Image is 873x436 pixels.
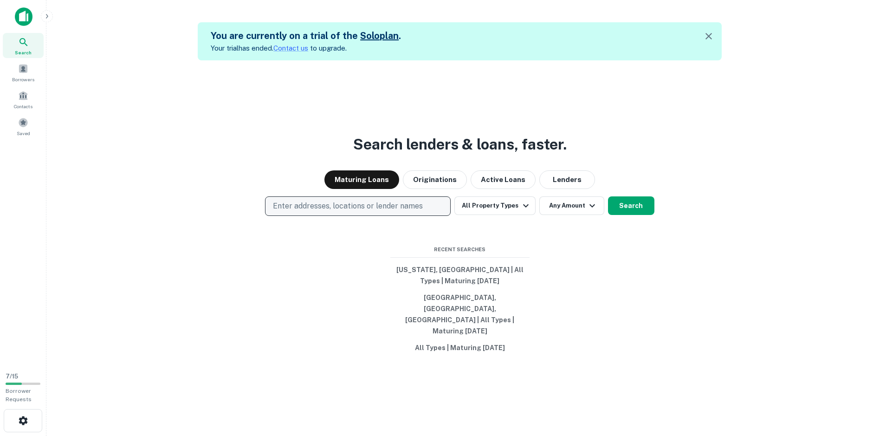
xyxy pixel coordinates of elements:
button: All Property Types [454,196,535,215]
button: All Types | Maturing [DATE] [390,339,530,356]
span: Saved [17,130,30,137]
a: Soloplan [360,30,399,41]
a: Saved [3,114,44,139]
span: Recent Searches [390,246,530,254]
span: Contacts [14,103,32,110]
button: Originations [403,170,467,189]
button: Enter addresses, locations or lender names [265,196,451,216]
button: Maturing Loans [324,170,399,189]
p: Your trial has ended. to upgrade. [211,43,401,54]
button: Any Amount [539,196,604,215]
a: Contacts [3,87,44,112]
p: Enter addresses, locations or lender names [273,201,423,212]
img: capitalize-icon.png [15,7,32,26]
button: Search [608,196,654,215]
a: Search [3,33,44,58]
h3: Search lenders & loans, faster. [353,133,567,156]
button: Lenders [539,170,595,189]
iframe: Chat Widget [827,332,873,377]
span: Borrower Requests [6,388,32,403]
button: [US_STATE], [GEOGRAPHIC_DATA] | All Types | Maturing [DATE] [390,261,530,289]
h5: You are currently on a trial of the . [211,29,401,43]
button: Active Loans [471,170,536,189]
span: 7 / 15 [6,373,18,380]
span: Borrowers [12,76,34,83]
button: [GEOGRAPHIC_DATA], [GEOGRAPHIC_DATA], [GEOGRAPHIC_DATA] | All Types | Maturing [DATE] [390,289,530,339]
a: Borrowers [3,60,44,85]
span: Search [15,49,32,56]
a: Contact us [273,44,308,52]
